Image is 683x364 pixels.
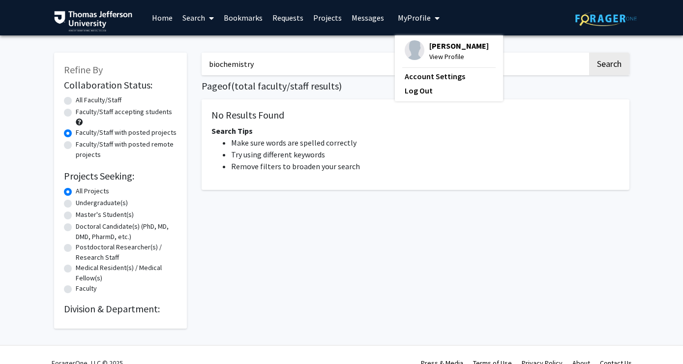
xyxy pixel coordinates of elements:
[231,160,620,172] li: Remove filters to broaden your search
[64,170,177,182] h2: Projects Seeking:
[76,283,97,294] label: Faculty
[405,40,424,60] img: Profile Picture
[76,210,134,220] label: Master's Student(s)
[54,11,133,31] img: Thomas Jefferson University Logo
[76,198,128,208] label: Undergraduate(s)
[575,11,637,26] img: ForagerOne Logo
[267,0,308,35] a: Requests
[147,0,178,35] a: Home
[231,149,620,160] li: Try using different keywords
[76,139,177,160] label: Faculty/Staff with posted remote projects
[231,137,620,149] li: Make sure words are spelled correctly
[76,95,121,105] label: All Faculty/Staff
[589,53,629,75] button: Search
[405,85,493,96] a: Log Out
[405,40,489,62] div: Profile Picture[PERSON_NAME]View Profile
[405,70,493,82] a: Account Settings
[429,40,489,51] span: [PERSON_NAME]
[211,126,253,136] span: Search Tips
[76,221,177,242] label: Doctoral Candidate(s) (PhD, MD, DMD, PharmD, etc.)
[398,13,431,23] span: My Profile
[64,79,177,91] h2: Collaboration Status:
[219,0,267,35] a: Bookmarks
[308,0,347,35] a: Projects
[347,0,389,35] a: Messages
[429,51,489,62] span: View Profile
[76,127,177,138] label: Faculty/Staff with posted projects
[211,109,620,121] h5: No Results Found
[202,80,629,92] h1: Page of ( total faculty/staff results)
[64,63,103,76] span: Refine By
[76,263,177,283] label: Medical Resident(s) / Medical Fellow(s)
[178,0,219,35] a: Search
[76,242,177,263] label: Postdoctoral Researcher(s) / Research Staff
[202,200,629,222] nav: Page navigation
[64,303,177,315] h2: Division & Department:
[202,53,588,75] input: Search Keywords
[76,107,172,117] label: Faculty/Staff accepting students
[7,320,42,357] iframe: Chat
[76,186,109,196] label: All Projects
